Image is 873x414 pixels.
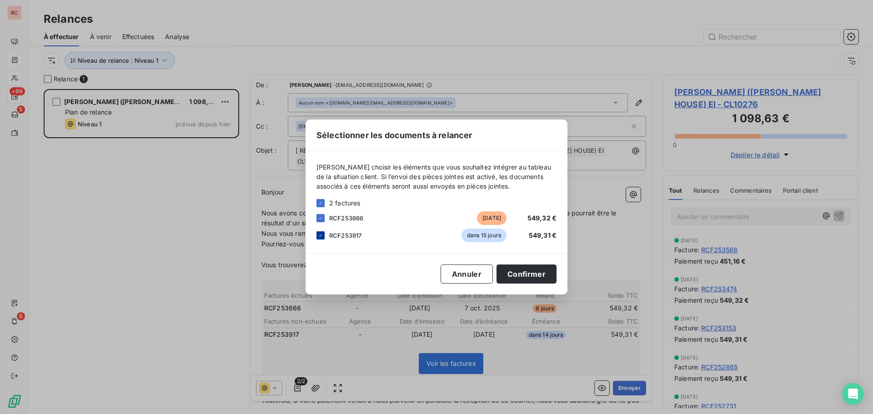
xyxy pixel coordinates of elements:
[842,383,864,405] div: Open Intercom Messenger
[441,264,493,284] button: Annuler
[477,211,507,225] span: [DATE]
[329,232,361,239] span: RCF253917
[527,214,557,222] span: 549,32 €
[329,198,361,208] span: 2 factures
[462,229,507,242] span: dans 15 jours
[316,129,472,141] span: Sélectionner les documents à relancer
[497,264,557,284] button: Confirmer
[316,162,557,191] span: [PERSON_NAME] choisir les éléments que vous souhaitez intégrer au tableau de la situation client....
[529,231,557,239] span: 549,31 €
[329,214,363,222] span: RCF253666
